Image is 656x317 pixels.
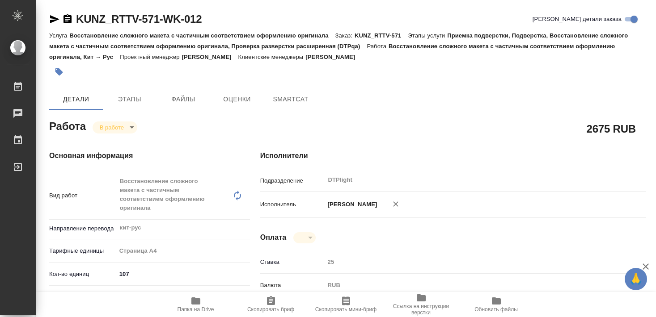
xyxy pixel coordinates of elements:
[315,306,377,313] span: Скопировать мини-бриф
[335,32,355,39] p: Заказ:
[386,194,406,214] button: Удалить исполнителя
[49,224,116,233] p: Направление перевода
[325,278,614,293] div: RUB
[408,32,447,39] p: Этапы услуги
[49,117,86,133] h2: Работа
[325,200,377,209] p: [PERSON_NAME]
[247,306,294,313] span: Скопировать бриф
[260,232,287,243] h4: Оплата
[116,243,250,259] div: Страница А4
[108,94,151,105] span: Этапы
[305,54,362,60] p: [PERSON_NAME]
[69,32,335,39] p: Восстановление сложного макета с частичным соответствием оформлению оригинала
[49,270,116,279] p: Кол-во единиц
[367,43,389,50] p: Работа
[269,94,312,105] span: SmartCat
[293,232,316,243] div: В работе
[355,32,408,39] p: KUNZ_RTTV-571
[260,150,646,161] h4: Исполнители
[182,54,238,60] p: [PERSON_NAME]
[49,14,60,25] button: Скопировать ссылку для ЯМессенджера
[260,258,325,267] p: Ставка
[49,246,116,255] p: Тарифные единицы
[62,14,73,25] button: Скопировать ссылку
[325,255,614,268] input: Пустое поле
[260,200,325,209] p: Исполнитель
[97,124,127,131] button: В работе
[49,150,224,161] h4: Основная информация
[116,267,250,280] input: ✎ Введи что-нибудь
[49,62,69,82] button: Добавить тэг
[55,94,97,105] span: Детали
[309,292,384,317] button: Скопировать мини-бриф
[474,306,518,313] span: Обновить файлы
[625,268,647,290] button: 🙏
[49,191,116,200] p: Вид работ
[459,292,534,317] button: Обновить файлы
[587,121,636,136] h2: 2675 RUB
[162,94,205,105] span: Файлы
[384,292,459,317] button: Ссылка на инструкции верстки
[178,306,214,313] span: Папка на Drive
[533,15,622,24] span: [PERSON_NAME] детали заказа
[260,281,325,290] p: Валюта
[120,54,182,60] p: Проектный менеджер
[216,94,258,105] span: Оценки
[389,303,453,316] span: Ссылка на инструкции верстки
[233,292,309,317] button: Скопировать бриф
[49,32,69,39] p: Услуга
[158,292,233,317] button: Папка на Drive
[93,121,137,133] div: В работе
[238,54,306,60] p: Клиентские менеджеры
[76,13,202,25] a: KUNZ_RTTV-571-WK-012
[260,176,325,185] p: Подразделение
[628,270,643,288] span: 🙏
[116,290,250,305] div: ​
